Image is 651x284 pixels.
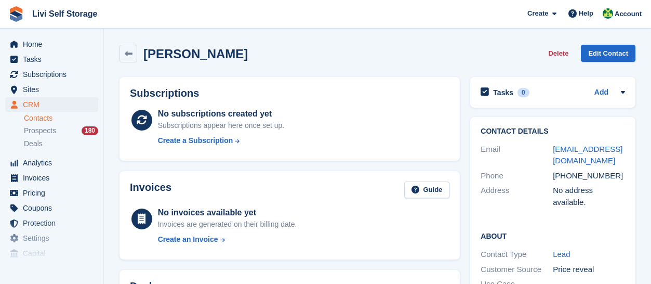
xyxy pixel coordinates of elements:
a: menu [5,156,98,170]
div: 180 [82,126,98,135]
a: Create an Invoice [158,234,297,245]
div: Customer Source [481,264,553,276]
span: Account [615,9,642,19]
h2: Contact Details [481,127,625,136]
a: menu [5,52,98,67]
a: Livi Self Storage [28,5,101,22]
a: Contacts [24,113,98,123]
button: Delete [544,45,573,62]
div: Contact Type [481,249,553,261]
img: Alex Handyside [603,8,613,19]
div: No subscriptions created yet [158,108,285,120]
a: Guide [404,182,450,199]
span: CRM [23,97,85,112]
a: menu [5,97,98,112]
div: No address available. [553,185,625,208]
span: Protection [23,216,85,230]
div: 0 [517,88,529,97]
a: Add [594,87,608,99]
h2: Tasks [493,88,513,97]
div: Create a Subscription [158,135,233,146]
a: Edit Contact [581,45,635,62]
span: Pricing [23,186,85,200]
span: Subscriptions [23,67,85,82]
span: Home [23,37,85,51]
a: menu [5,186,98,200]
span: Coupons [23,201,85,215]
span: Tasks [23,52,85,67]
a: [EMAIL_ADDRESS][DOMAIN_NAME] [553,145,622,165]
span: Deals [24,139,43,149]
span: Invoices [23,171,85,185]
a: menu [5,246,98,261]
div: Phone [481,170,553,182]
span: Help [579,8,593,19]
a: Create a Subscription [158,135,285,146]
a: menu [5,201,98,215]
span: Create [527,8,548,19]
h2: [PERSON_NAME] [143,47,248,61]
a: Deals [24,138,98,149]
a: Lead [553,250,570,259]
a: menu [5,171,98,185]
span: Capital [23,246,85,261]
a: menu [5,37,98,51]
div: Subscriptions appear here once set up. [158,120,285,131]
h2: About [481,230,625,241]
a: menu [5,82,98,97]
a: menu [5,216,98,230]
div: Create an Invoice [158,234,218,245]
span: Analytics [23,156,85,170]
span: Prospects [24,126,56,136]
span: Settings [23,231,85,246]
img: stora-icon-8386f47178a22dfd0bd8f6a31ec36ba5ce8667c1dd55bd0f319d3a0aa187defe.svg [8,6,24,22]
div: Address [481,185,553,208]
div: No invoices available yet [158,206,297,219]
h2: Invoices [130,182,171,199]
a: menu [5,67,98,82]
a: menu [5,231,98,246]
h2: Subscriptions [130,87,449,99]
span: Sites [23,82,85,97]
div: Invoices are generated on their billing date. [158,219,297,230]
div: Price reveal [553,264,625,276]
div: [PHONE_NUMBER] [553,170,625,182]
a: Prospects 180 [24,125,98,136]
div: Email [481,144,553,167]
